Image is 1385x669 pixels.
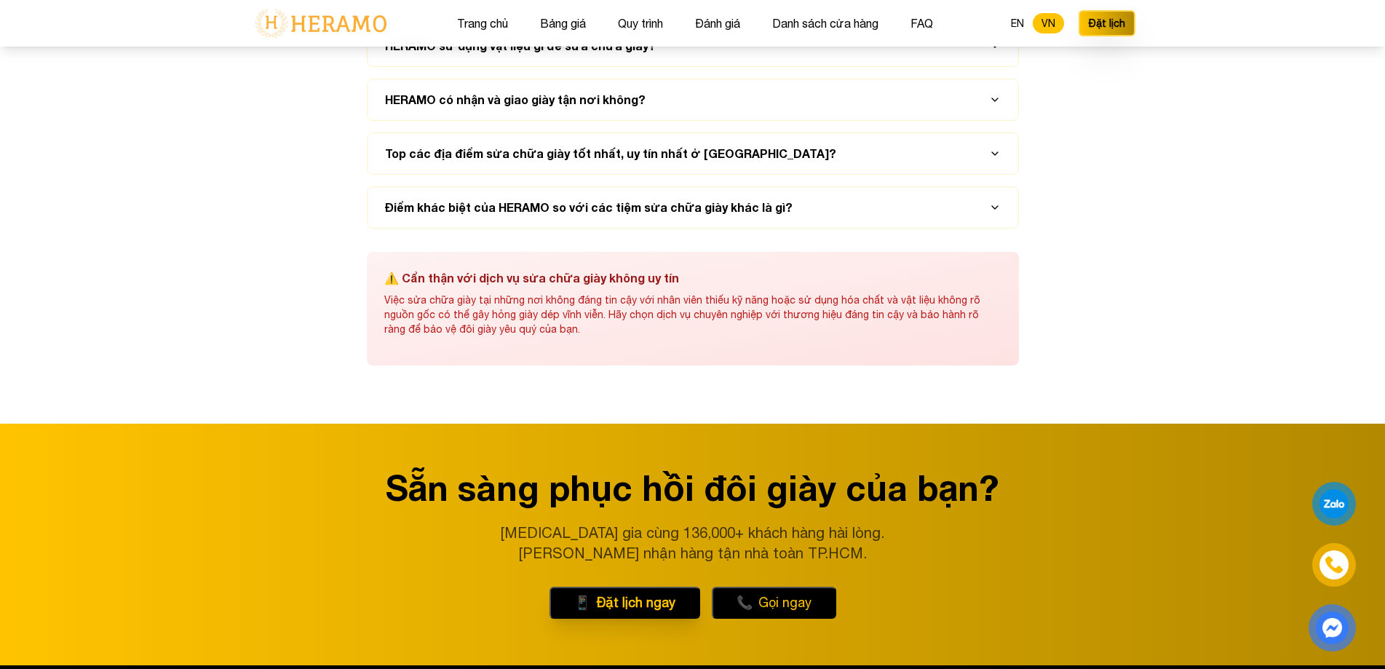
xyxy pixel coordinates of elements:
[385,133,1001,174] button: Top các địa điểm sửa chữa giày tốt nhất, uy tín nhất ở [GEOGRAPHIC_DATA]?
[768,14,883,33] button: Danh sách cửa hàng
[691,14,745,33] button: Đánh giá
[453,14,512,33] button: Trang chủ
[385,187,1001,228] button: Điểm khác biệt của HERAMO so với các tiệm sửa chữa giày khác là gì?
[1324,555,1344,575] img: phone-icon
[549,587,700,619] button: phone Đặt lịch ngay
[614,14,667,33] button: Quy trình
[1002,13,1033,33] button: EN
[250,470,1135,505] h2: Sẵn sàng phục hồi đôi giày của bạn?
[574,593,590,613] span: phone
[906,14,937,33] button: FAQ
[712,587,836,619] button: phone Gọi ngay
[448,523,937,563] p: [MEDICAL_DATA] gia cùng 136,000+ khách hàng hài lòng. [PERSON_NAME] nhận hàng tận nhà toàn TP.HCM.
[384,293,1001,336] p: Việc sửa chữa giày tại những nơi không đáng tin cậy với nhân viên thiếu kỹ năng hoặc sử dụng hóa ...
[1314,545,1354,585] a: phone-icon
[536,14,590,33] button: Bảng giá
[385,79,1001,120] button: HERAMO có nhận và giao giày tận nơi không?
[737,593,753,613] span: phone
[250,8,391,39] img: logo-with-text.png
[1079,10,1135,36] button: Đặt lịch
[1033,13,1064,33] button: VN
[384,269,1001,287] h4: ⚠️ Cẩn thận với dịch vụ sửa chữa giày không uy tín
